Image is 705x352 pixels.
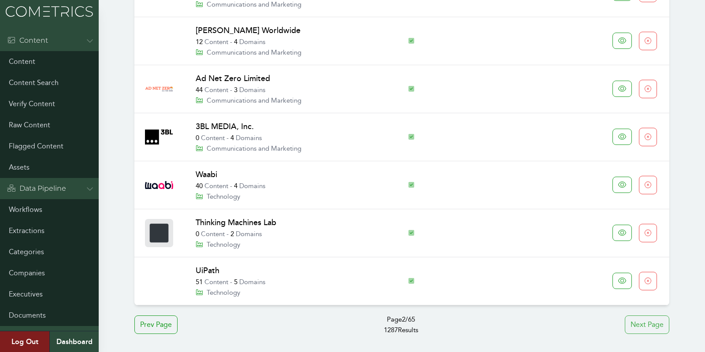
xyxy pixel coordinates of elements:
[230,230,234,238] span: 2
[196,48,301,56] a: Communications and Marketing
[196,170,217,179] a: Waabi
[145,37,173,44] img: Company Logo
[234,278,237,286] span: 5
[230,134,234,142] span: 4
[196,38,203,46] span: 12
[196,26,301,35] a: [PERSON_NAME] Worldwide
[196,74,270,83] a: Ad Net Zero Limited
[196,122,254,131] a: 3BL MEDIA, Inc.
[49,331,99,352] a: Dashboard
[226,134,229,142] span: -
[226,230,229,238] span: -
[196,193,240,200] a: Technology
[196,266,219,275] a: UiPath
[234,182,237,190] span: 4
[196,182,203,190] span: 40
[145,181,173,189] img: Company Logo
[134,315,178,334] div: Prev Page
[145,86,173,92] img: Company Logo
[384,314,418,335] p: 1287 Results
[196,0,301,8] a: Communications and Marketing
[230,38,232,46] span: -
[196,145,301,152] a: Communications and Marketing
[234,38,237,46] span: 4
[196,230,199,238] span: 0
[196,277,387,287] p: Content Domains
[7,35,48,46] div: Content
[196,241,240,248] a: Technology
[196,134,199,142] span: 0
[145,276,173,286] img: Company Logo
[196,85,387,95] p: Content Domains
[196,278,203,286] span: 51
[196,218,276,227] a: Thinking Machines Lab
[196,96,301,104] a: Communications and Marketing
[196,181,387,191] p: Content Domains
[230,278,232,286] span: -
[7,183,66,194] div: Data Pipeline
[145,219,173,247] img: Company Logo
[230,86,232,94] span: -
[196,86,203,94] span: 44
[145,130,173,144] img: Company Logo
[196,133,387,143] p: Content Domains
[384,314,418,325] span: Page 2 / 65
[625,315,669,334] div: Next Page
[196,289,240,296] a: Technology
[230,182,232,190] span: -
[196,229,387,239] p: Content Domains
[196,37,387,47] p: Content Domains
[234,86,237,94] span: 3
